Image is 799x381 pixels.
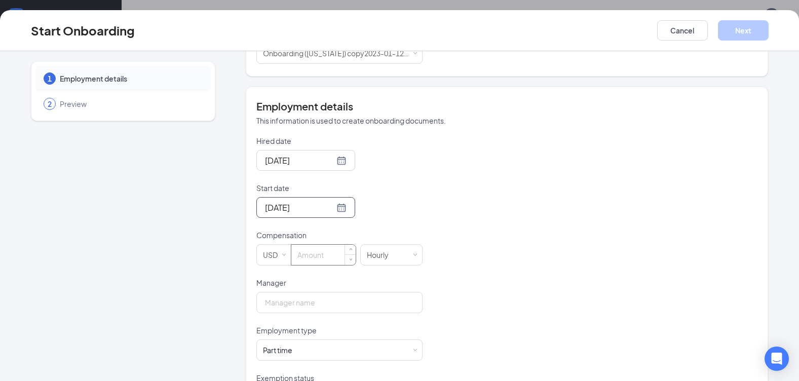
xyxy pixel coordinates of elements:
[265,201,334,214] input: Sep 4, 2025
[256,278,423,288] p: Manager
[367,245,396,265] div: Hourly
[345,245,356,255] span: Increase Value
[60,99,201,109] span: Preview
[657,20,708,41] button: Cancel
[263,345,292,355] div: Part time
[718,20,769,41] button: Next
[291,245,356,265] input: Amount
[263,345,299,355] div: [object Object]
[256,183,423,193] p: Start date
[256,116,757,126] p: This information is used to create onboarding documents.
[765,347,789,371] div: Open Intercom Messenger
[345,254,356,264] span: Decrease Value
[31,22,135,39] h3: Start Onboarding
[256,136,423,146] p: Hired date
[48,99,52,109] span: 2
[60,73,201,84] span: Employment details
[256,99,757,113] h4: Employment details
[263,245,285,265] div: USD
[263,49,433,58] span: Onboarding ([US_STATE]) copy2023-01-12 18:55:51
[256,325,423,335] p: Employment type
[263,43,416,63] div: [object Object]
[256,230,423,240] p: Compensation
[265,154,334,167] input: Aug 26, 2025
[256,292,423,313] input: Manager name
[48,73,52,84] span: 1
